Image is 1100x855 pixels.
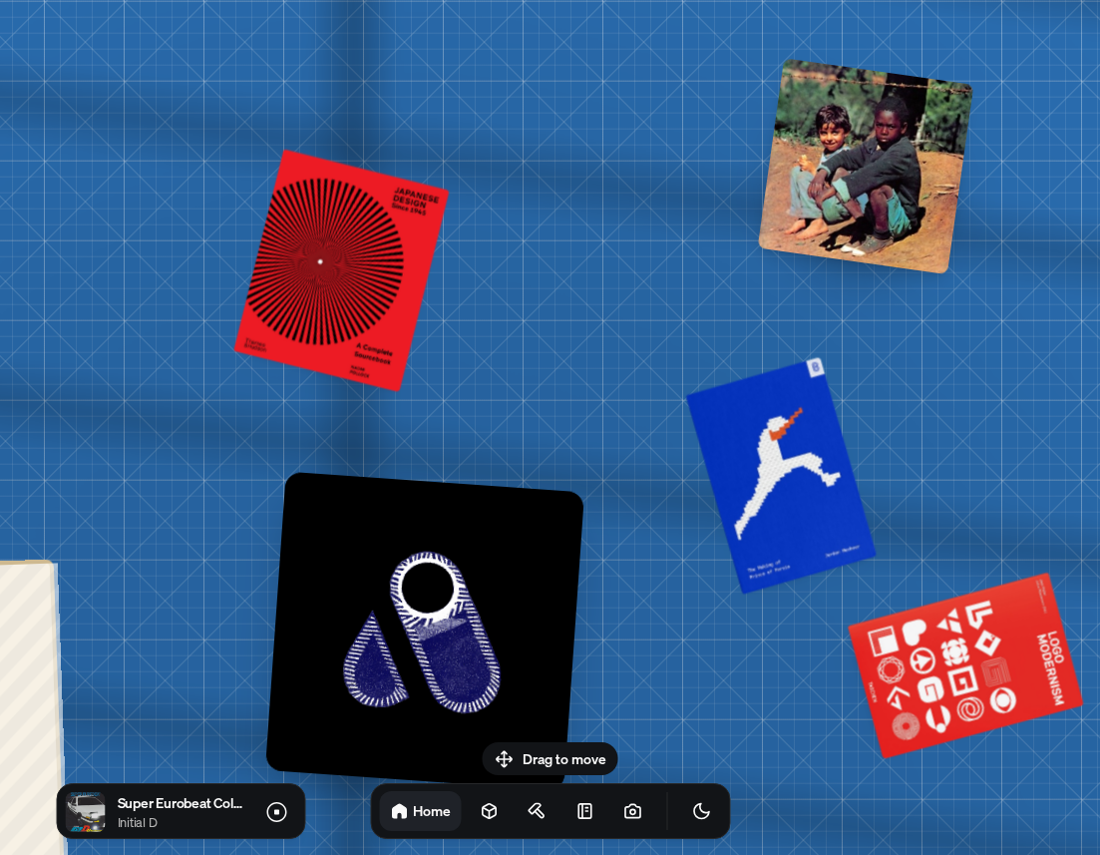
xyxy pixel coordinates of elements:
[264,471,583,790] img: Logo variation 7
[379,791,461,831] a: Home
[118,813,245,832] p: Initial D
[681,791,721,831] button: Toggle Theme
[118,792,245,813] p: Super Eurobeat Collection
[413,801,451,820] h1: Home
